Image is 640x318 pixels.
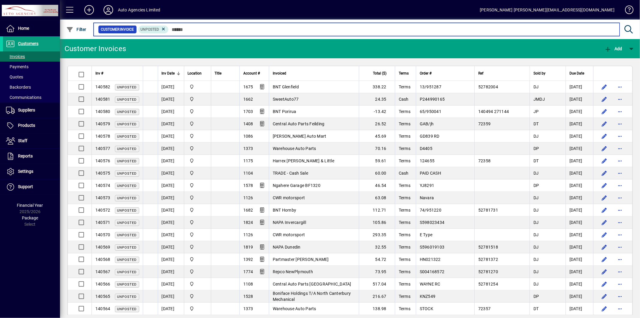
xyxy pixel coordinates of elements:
span: 1662 [243,97,253,102]
span: Harrex [PERSON_NAME] & Little [273,158,334,163]
button: Edit [599,168,609,178]
span: Terms [399,146,410,151]
td: 26.52 [359,118,395,130]
span: Terms [399,70,409,77]
span: JP [533,109,539,114]
span: BNT Porirua [273,109,296,114]
span: Rangiora [188,231,207,238]
span: Rangiora [188,157,207,164]
span: Ref [478,70,483,77]
span: Rangiora [188,219,207,226]
button: Edit [599,255,609,264]
a: Support [3,179,60,194]
span: 140577 [95,146,110,151]
td: [DATE] [158,241,184,253]
span: Unposted [117,122,137,126]
span: DJ [533,171,539,176]
span: Order # [420,70,431,77]
td: 46.54 [359,179,395,192]
td: [DATE] [158,93,184,105]
span: Filter [66,27,86,32]
span: Navara [420,195,434,200]
span: S596019103 [420,245,445,249]
td: [DATE] [158,105,184,118]
button: Edit [599,193,609,203]
button: Edit [599,242,609,252]
span: D4405 [420,146,432,151]
span: Terms [399,121,410,126]
span: Terms [399,158,410,163]
td: [DATE] [158,81,184,93]
button: More options [615,131,625,141]
div: Ref [478,70,526,77]
span: 1104 [243,171,253,176]
button: More options [615,156,625,166]
span: Partmaster [PERSON_NAME] [273,257,329,262]
button: More options [615,304,625,313]
button: Edit [599,82,609,92]
button: More options [615,144,625,153]
span: 1819 [243,245,253,249]
button: More options [615,292,625,301]
td: 293.35 [359,229,395,241]
a: Knowledge Base [620,1,632,21]
span: Unposted [117,147,137,151]
span: Rangiora [188,281,207,287]
span: S598023434 [420,220,445,225]
span: JMDJ [533,97,545,102]
span: DP [533,183,539,188]
div: Due Date [569,70,590,77]
span: 140581 [95,97,110,102]
span: GD839 RD [420,134,440,139]
td: [DATE] [158,290,184,303]
span: Support [18,184,33,189]
span: Home [18,26,29,31]
span: 140569 [95,245,110,249]
span: Products [18,123,35,128]
span: Unposted [117,172,137,176]
div: Auto Agencies Limited [118,5,161,15]
span: 1126 [243,195,253,200]
td: 60.00 [359,167,395,179]
td: [DATE] [566,142,593,155]
span: Rangiora [188,207,207,213]
td: [DATE] [158,278,184,290]
span: 52781518 [478,245,498,249]
div: Inv Date [162,70,180,77]
span: DJ [533,282,539,286]
span: Customers [18,41,38,46]
button: More options [615,94,625,104]
span: 140578 [95,134,110,139]
button: Add [603,43,624,54]
span: CWR motorsport [273,232,305,237]
span: Rangiora [188,108,207,115]
td: [DATE] [566,118,593,130]
span: Unposted [117,283,137,286]
span: Terms [399,84,410,89]
button: Edit [599,156,609,166]
span: 1392 [243,257,253,262]
div: Invoiced [273,70,355,77]
span: Financial Year [17,203,43,208]
div: [PERSON_NAME] [PERSON_NAME][EMAIL_ADDRESS][DOMAIN_NAME] [480,5,614,15]
span: 1126 [243,232,253,237]
td: [DATE] [158,192,184,204]
span: Add [604,46,622,51]
span: Package [22,216,38,220]
button: Edit [599,218,609,227]
button: Edit [599,279,609,289]
td: 216.67 [359,290,395,303]
span: Unposted [117,209,137,213]
span: DT [533,121,539,126]
span: DJ [533,220,539,225]
td: [DATE] [566,241,593,253]
td: 338.22 [359,81,395,93]
span: 140574 [95,183,110,188]
span: Unposted [117,184,137,188]
span: Rangiora [188,182,207,189]
span: Backorders [6,85,31,90]
span: Terms [399,220,410,225]
span: Unposted [117,221,137,225]
span: 1682 [243,208,253,213]
span: Settings [18,169,33,174]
